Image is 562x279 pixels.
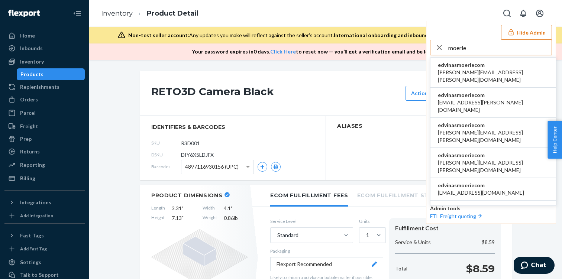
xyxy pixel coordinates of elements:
a: Settings [4,256,85,268]
a: Home [4,30,85,42]
a: Reporting [4,159,85,171]
button: Close Navigation [70,6,85,21]
li: Ecom Fulfillment Storage Fees [357,185,466,205]
span: Weight [203,214,217,222]
span: Width [203,205,217,212]
span: identifiers & barcodes [151,123,314,131]
div: Orders [20,96,38,103]
div: Fast Tags [20,232,44,239]
a: Click Here [270,48,296,55]
span: DIY6X5LDJFX [181,151,214,159]
span: Height [151,214,165,222]
button: Open notifications [516,6,531,21]
img: Flexport logo [8,10,40,17]
label: Units [359,218,383,224]
a: Inventory [101,9,133,17]
a: Replenishments [4,81,85,93]
span: SKU [151,140,181,146]
button: Help Center [548,121,562,159]
h2: Aliases [337,123,501,129]
span: 4.1 [224,205,248,212]
span: Barcodes [151,163,181,170]
span: edvinasmoeriecom [438,182,524,189]
p: $8.59 [482,239,495,246]
div: Inventory [20,58,44,65]
a: Orders [4,94,85,106]
div: Home [20,32,35,39]
div: Add Integration [20,213,53,219]
a: Add Integration [4,211,85,220]
button: Hide Admin [501,25,552,40]
a: Products [17,68,85,80]
span: [EMAIL_ADDRESS][PERSON_NAME][DOMAIN_NAME] [438,99,549,114]
a: Billing [4,172,85,184]
iframe: Opens a widget where you can chat to one of our agents [514,257,555,275]
div: Inbounds [20,45,43,52]
span: edvinasmoeriecom [438,91,549,99]
button: Actions [406,86,445,101]
span: 7.13 [172,214,196,222]
span: [PERSON_NAME][EMAIL_ADDRESS][PERSON_NAME][DOMAIN_NAME] [438,159,549,174]
p: $8.59 [466,261,495,276]
span: edvinasmoeriecom [438,152,549,159]
a: Returns [4,146,85,158]
p: Your password expires in 0 days . to reset now — you’ll get a verification email and be logged out. [192,48,452,55]
h1: RETO3D Camera Black [151,86,402,101]
div: Fulfillment Cost [395,224,495,233]
h2: Product Dimensions [151,192,223,199]
p: Service & Units [395,239,431,246]
div: Returns [20,148,40,155]
span: edvinasmoeriecom [438,121,549,129]
a: Inbounds [4,42,85,54]
div: Standard [277,231,298,239]
button: Integrations [4,197,85,208]
input: Search or paste seller ID [448,40,552,55]
ol: breadcrumbs [95,3,204,25]
a: Freight [4,120,85,132]
div: Settings [20,259,41,266]
button: Open Search Box [500,6,514,21]
button: Fast Tags [4,230,85,241]
span: International onboarding and inbounding may not work during impersonation. [334,32,526,38]
a: Inventory [4,56,85,68]
span: edvinasmoeriecom [438,61,549,69]
li: Ecom Fulfillment Fees [270,185,348,207]
span: 4897116930156 (UPC) [185,160,239,173]
div: Integrations [20,199,51,206]
p: Total [395,265,407,272]
div: Prep [20,135,32,143]
div: Actions [411,90,439,97]
div: 1 [366,231,369,239]
div: Products [20,71,43,78]
a: Add Fast Tag [4,244,85,253]
span: " [231,205,233,211]
div: Freight [20,123,38,130]
span: " [182,205,184,211]
span: Length [151,205,165,212]
a: Prep [4,133,85,145]
span: edvinasmoeriecom [438,204,549,212]
span: 0.86 lb [224,214,248,222]
div: Replenishments [20,83,59,91]
a: Parcel [4,107,85,119]
a: Product Detail [147,9,198,17]
div: Parcel [20,109,36,117]
div: Add Fast Tag [20,246,47,252]
input: 1 [365,231,366,239]
span: [EMAIL_ADDRESS][DOMAIN_NAME] [438,189,524,197]
div: Reporting [20,161,45,169]
span: [PERSON_NAME][EMAIL_ADDRESS][PERSON_NAME][DOMAIN_NAME] [438,129,549,144]
label: Service Level [270,218,353,224]
span: Non-test seller account: [128,32,189,38]
p: Admin tools [430,205,552,212]
button: Open account menu [532,6,547,21]
span: DSKU [151,152,181,158]
a: FTL Freight quoting [430,213,484,219]
p: Packaging [270,248,383,254]
div: Billing [20,175,35,182]
div: Talk to Support [20,271,59,279]
span: [PERSON_NAME][EMAIL_ADDRESS][PERSON_NAME][DOMAIN_NAME] [438,69,549,84]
